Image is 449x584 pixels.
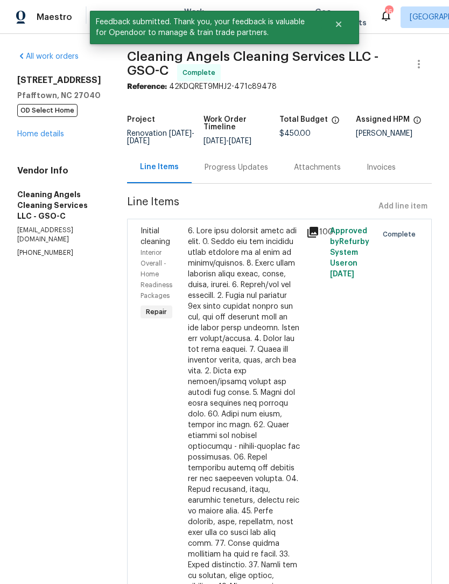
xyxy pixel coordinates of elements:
[330,227,369,278] span: Approved by Refurby System User on
[279,116,328,123] h5: Total Budget
[141,227,170,246] span: Initial cleaning
[205,162,268,173] div: Progress Updates
[127,81,432,92] div: 42KDQRET9MHJ2-471c89478
[169,130,192,137] span: [DATE]
[367,162,396,173] div: Invoices
[127,130,194,145] span: -
[385,6,392,17] div: 16
[17,130,64,138] a: Home details
[204,116,280,131] h5: Work Order Timeline
[127,130,194,145] span: Renovation
[321,13,356,35] button: Close
[331,116,340,130] span: The total cost of line items that have been proposed by Opendoor. This sum includes line items th...
[356,130,432,137] div: [PERSON_NAME]
[17,104,78,117] span: OD Select Home
[294,162,341,173] div: Attachments
[383,229,420,240] span: Complete
[17,189,101,221] h5: Cleaning Angels Cleaning Services LLC - GSO-C
[204,137,251,145] span: -
[279,130,311,137] span: $450.00
[17,248,101,258] p: [PHONE_NUMBER]
[127,83,167,91] b: Reference:
[184,6,212,28] span: Work Orders
[37,12,72,23] span: Maestro
[356,116,410,123] h5: Assigned HPM
[306,226,324,239] div: 100
[140,162,179,172] div: Line Items
[127,197,374,217] span: Line Items
[204,137,226,145] span: [DATE]
[127,137,150,145] span: [DATE]
[229,137,251,145] span: [DATE]
[413,116,422,130] span: The hpm assigned to this work order.
[17,75,101,86] h2: [STREET_ADDRESS]
[127,116,155,123] h5: Project
[315,6,367,28] span: Geo Assignments
[90,11,321,44] span: Feedback submitted. Thank you, your feedback is valuable for Opendoor to manage & train trade par...
[17,165,101,176] h4: Vendor Info
[330,270,354,278] span: [DATE]
[17,90,101,101] h5: Pfafftown, NC 27040
[17,226,101,244] p: [EMAIL_ADDRESS][DOMAIN_NAME]
[141,249,172,299] span: Interior Overall - Home Readiness Packages
[127,50,378,77] span: Cleaning Angels Cleaning Services LLC - GSO-C
[183,67,220,78] span: Complete
[17,53,79,60] a: All work orders
[142,307,171,317] span: Repair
